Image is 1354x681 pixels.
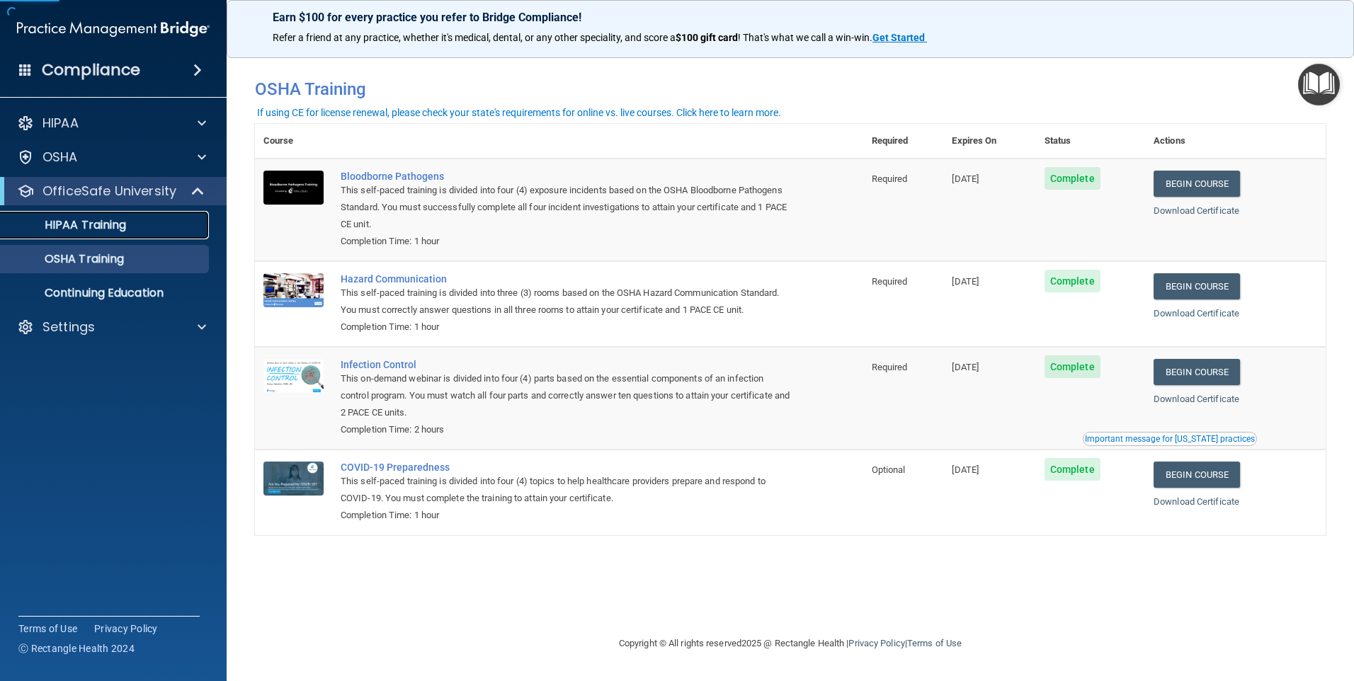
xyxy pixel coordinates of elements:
a: Settings [17,319,206,336]
th: Expires On [943,124,1035,159]
p: HIPAA Training [9,218,126,232]
span: [DATE] [952,173,979,184]
a: Begin Course [1154,359,1240,385]
a: Download Certificate [1154,205,1239,216]
p: Settings [42,319,95,336]
div: This self-paced training is divided into four (4) topics to help healthcare providers prepare and... [341,473,792,507]
span: Ⓒ Rectangle Health 2024 [18,641,135,656]
div: Copyright © All rights reserved 2025 @ Rectangle Health | | [532,621,1049,666]
button: Read this if you are a dental practitioner in the state of CA [1083,432,1257,446]
a: Privacy Policy [94,622,158,636]
img: PMB logo [17,15,210,43]
p: HIPAA [42,115,79,132]
span: Complete [1045,458,1100,481]
a: Download Certificate [1154,394,1239,404]
a: OSHA [17,149,206,166]
h4: OSHA Training [255,79,1326,99]
span: Complete [1045,167,1100,190]
div: Completion Time: 1 hour [341,507,792,524]
p: OSHA [42,149,78,166]
div: This self-paced training is divided into four (4) exposure incidents based on the OSHA Bloodborne... [341,182,792,233]
a: Download Certificate [1154,308,1239,319]
h4: Compliance [42,60,140,80]
span: Required [872,173,908,184]
span: Required [872,362,908,372]
a: OfficeSafe University [17,183,205,200]
span: [DATE] [952,362,979,372]
span: Complete [1045,355,1100,378]
a: Get Started [872,32,927,43]
span: Refer a friend at any practice, whether it's medical, dental, or any other speciality, and score a [273,32,676,43]
a: Infection Control [341,359,792,370]
p: OfficeSafe University [42,183,176,200]
p: Continuing Education [9,286,203,300]
p: Earn $100 for every practice you refer to Bridge Compliance! [273,11,1308,24]
span: Optional [872,464,906,475]
span: ! That's what we call a win-win. [738,32,872,43]
strong: $100 gift card [676,32,738,43]
div: If using CE for license renewal, please check your state's requirements for online vs. live cours... [257,108,781,118]
a: Download Certificate [1154,496,1239,507]
span: [DATE] [952,276,979,287]
div: Completion Time: 1 hour [341,319,792,336]
span: Complete [1045,270,1100,292]
a: COVID-19 Preparedness [341,462,792,473]
p: OSHA Training [9,252,124,266]
a: Hazard Communication [341,273,792,285]
button: Open Resource Center [1298,64,1340,105]
a: Privacy Policy [848,638,904,648]
a: Terms of Use [907,638,962,648]
div: This on-demand webinar is divided into four (4) parts based on the essential components of an inf... [341,370,792,421]
a: Bloodborne Pathogens [341,171,792,182]
th: Required [863,124,944,159]
a: Terms of Use [18,622,77,636]
th: Status [1036,124,1145,159]
a: HIPAA [17,115,206,132]
th: Actions [1145,124,1326,159]
span: Required [872,276,908,287]
strong: Get Started [872,32,925,43]
div: Important message for [US_STATE] practices [1085,435,1255,443]
a: Begin Course [1154,171,1240,197]
a: Begin Course [1154,462,1240,488]
th: Course [255,124,332,159]
div: Completion Time: 1 hour [341,233,792,250]
div: Completion Time: 2 hours [341,421,792,438]
span: [DATE] [952,464,979,475]
a: Begin Course [1154,273,1240,299]
div: This self-paced training is divided into three (3) rooms based on the OSHA Hazard Communication S... [341,285,792,319]
button: If using CE for license renewal, please check your state's requirements for online vs. live cours... [255,105,783,120]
